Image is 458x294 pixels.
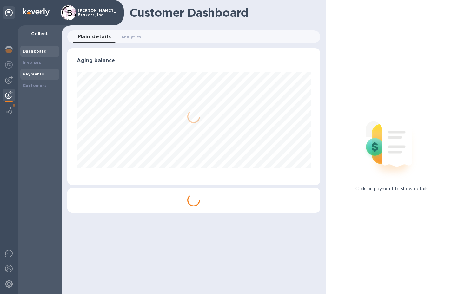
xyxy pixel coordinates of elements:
p: Click on payment to show details [355,186,428,192]
img: Logo [23,8,50,16]
h3: Aging balance [77,58,311,64]
b: Dashboard [23,49,47,54]
h1: Customer Dashboard [129,6,316,19]
img: Foreign exchange [5,61,13,69]
span: Analytics [121,34,141,40]
p: Collect [23,30,56,37]
b: Payments [23,72,44,76]
b: Invoices [23,60,41,65]
b: Customers [23,83,47,88]
span: Main details [78,32,111,41]
div: Unpin categories [3,6,15,19]
p: [PERSON_NAME] Brokers, Inc. [78,8,110,17]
